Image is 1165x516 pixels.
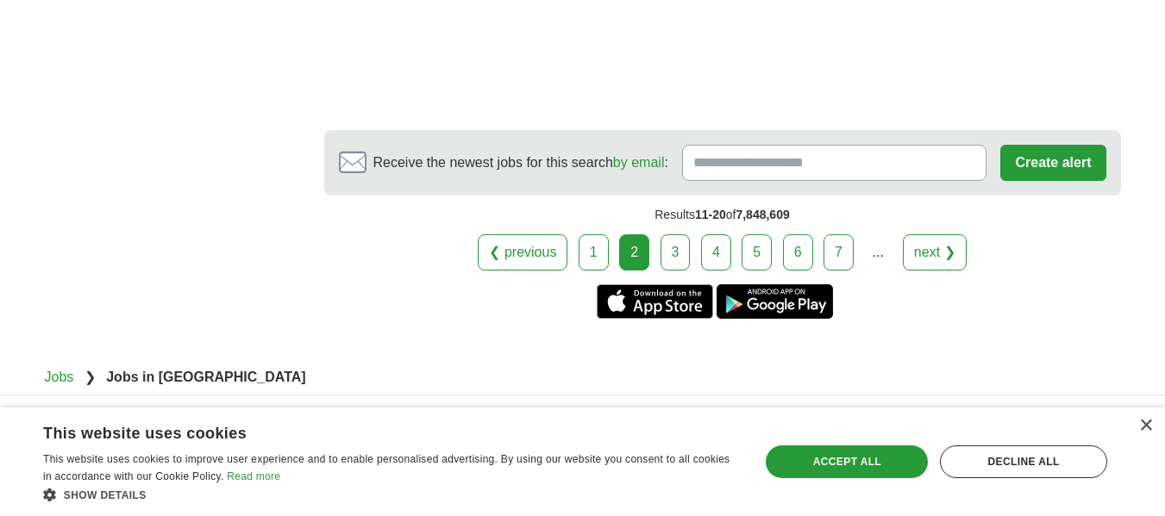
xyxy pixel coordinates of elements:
span: Show details [64,489,147,501]
span: 7,848,609 [736,208,789,221]
a: Read more, opens a new window [227,470,280,482]
span: Receive the newest jobs for this search : [373,152,668,173]
span: This website uses cookies to improve user experience and to enable personalised advertising. By u... [43,453,730,482]
span: 11-20 [695,208,726,221]
div: This website uses cookies [43,418,696,444]
div: ... [861,235,895,270]
div: Decline all [940,445,1107,478]
a: Get the iPhone app [597,284,713,319]
div: 2 [619,234,649,270]
button: Create alert [1000,145,1105,181]
div: Accept all [766,445,928,478]
a: by email [613,155,665,170]
a: 4 [701,234,731,270]
div: Close [1139,420,1152,432]
a: 1 [579,234,609,270]
a: 5 [742,234,772,270]
strong: Jobs in [GEOGRAPHIC_DATA] [106,370,305,384]
a: ❮ previous [478,234,567,270]
a: next ❯ [903,234,967,270]
a: 3 [661,234,691,270]
span: ❯ [85,370,96,384]
div: Results of [324,196,1121,234]
div: Show details [43,486,739,503]
a: Jobs [45,370,74,384]
a: Get the Android app [717,284,833,319]
a: 7 [824,234,854,270]
a: 6 [783,234,813,270]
